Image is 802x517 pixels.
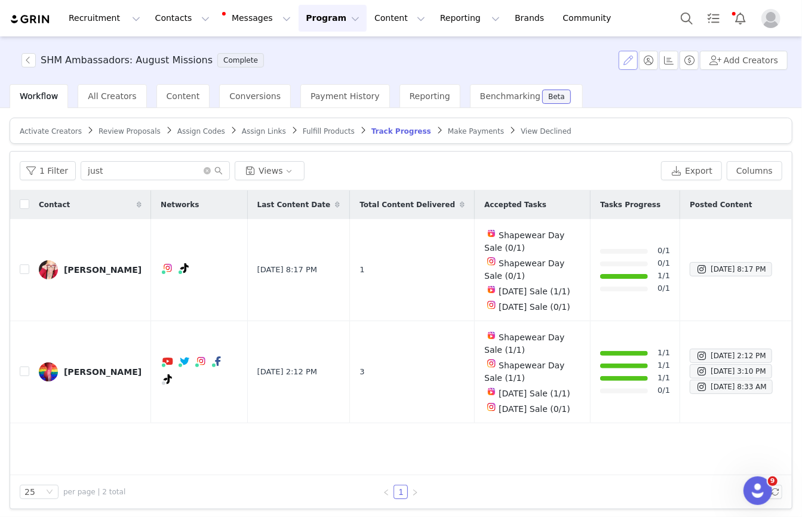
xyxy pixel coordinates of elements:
[177,127,225,136] span: Assign Codes
[484,258,564,281] span: Shapewear Day Sale (0/1)
[359,366,364,378] span: 3
[600,199,660,210] span: Tasks Progress
[754,9,792,28] button: Profile
[657,282,670,295] a: 0/1
[761,9,781,28] img: placeholder-profile.jpg
[487,331,496,340] img: instagram-reels.svg
[700,51,788,70] button: Add Creators
[63,487,125,497] span: per page | 2 total
[433,5,507,32] button: Reporting
[196,356,206,366] img: instagram.svg
[657,359,670,372] a: 1/1
[311,91,380,101] span: Payment History
[696,380,767,394] div: [DATE] 8:33 AM
[20,91,58,101] span: Workflow
[487,300,496,310] img: instagram.svg
[548,93,565,100] div: Beta
[10,14,51,25] img: grin logo
[161,199,199,210] span: Networks
[411,489,419,496] i: icon: right
[214,167,223,175] i: icon: search
[499,287,570,296] span: [DATE] Sale (1/1)
[20,127,82,136] span: Activate Creators
[217,5,298,32] button: Messages
[41,53,213,67] h3: SHM Ambassadors: August Missions
[696,364,766,378] div: [DATE] 3:10 PM
[242,127,286,136] span: Assign Links
[674,5,700,32] button: Search
[499,302,570,312] span: [DATE] Sale (0/1)
[257,366,317,378] span: [DATE] 2:12 PM
[487,257,496,266] img: instagram.svg
[661,161,722,180] button: Export
[521,127,571,136] span: View Declined
[484,230,564,253] span: Shapewear Day Sale (0/1)
[39,199,70,210] span: Contact
[379,485,394,499] li: Previous Page
[487,359,496,368] img: instagram.svg
[657,347,670,359] a: 1/1
[21,53,269,67] span: [object Object]
[299,5,367,32] button: Program
[359,199,455,210] span: Total Content Delivered
[81,161,230,180] input: Search...
[410,91,450,101] span: Reporting
[394,485,407,498] a: 1
[64,367,142,377] div: [PERSON_NAME]
[700,5,727,32] a: Tasks
[696,349,766,363] div: [DATE] 2:12 PM
[657,384,670,397] a: 0/1
[39,260,58,279] img: b09c8711-cda7-4166-95b5-f5b749a7ab6f.jpg
[657,257,670,270] a: 0/1
[484,333,564,355] span: Shapewear Day Sale (1/1)
[204,167,211,174] i: icon: close-circle
[39,362,142,381] a: [PERSON_NAME]
[217,53,264,67] span: Complete
[257,264,317,276] span: [DATE] 8:17 PM
[367,5,432,32] button: Content
[768,476,778,486] span: 9
[487,402,496,412] img: instagram.svg
[88,91,136,101] span: All Creators
[148,5,217,32] button: Contacts
[39,362,58,381] img: 976f80cf-50ca-44ef-a502-a7efec7357d9.jpg
[499,389,570,398] span: [DATE] Sale (1/1)
[359,264,364,276] span: 1
[64,265,142,275] div: [PERSON_NAME]
[696,262,766,276] div: [DATE] 8:17 PM
[657,245,670,257] a: 0/1
[303,127,355,136] span: Fulfill Products
[408,485,422,499] li: Next Page
[448,127,504,136] span: Make Payments
[39,260,142,279] a: [PERSON_NAME]
[99,127,161,136] span: Review Proposals
[727,161,782,180] button: Columns
[690,199,752,210] span: Posted Content
[487,285,496,294] img: instagram-reels.svg
[556,5,624,32] a: Community
[163,263,173,273] img: instagram.svg
[46,488,53,497] i: icon: down
[508,5,555,32] a: Brands
[257,199,331,210] span: Last Content Date
[484,199,546,210] span: Accepted Tasks
[229,91,281,101] span: Conversions
[383,489,390,496] i: icon: left
[480,91,540,101] span: Benchmarking
[371,127,431,136] span: Track Progress
[484,361,564,383] span: Shapewear Day Sale (1/1)
[20,161,76,180] button: 1 Filter
[487,229,496,238] img: instagram-reels.svg
[167,91,200,101] span: Content
[743,476,772,505] iframe: Intercom live chat
[727,5,754,32] button: Notifications
[235,161,305,180] button: Views
[394,485,408,499] li: 1
[24,485,35,498] div: 25
[499,404,570,414] span: [DATE] Sale (0/1)
[487,387,496,396] img: instagram-reels.svg
[62,5,148,32] button: Recruitment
